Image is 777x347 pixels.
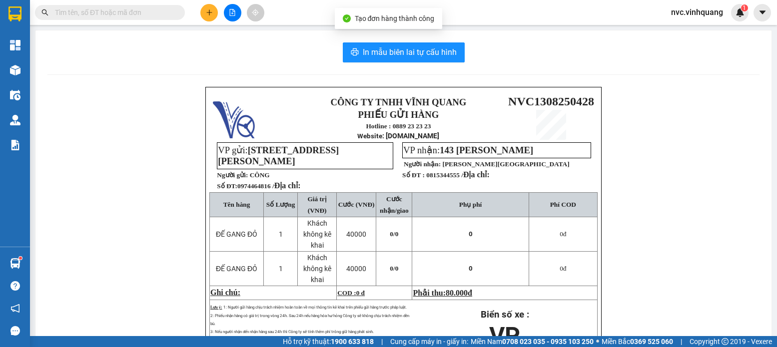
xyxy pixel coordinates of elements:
[98,21,179,32] strong: PHIẾU GỬI HÀNG
[502,338,594,346] strong: 0708 023 035 - 0935 103 250
[279,230,283,238] span: 1
[363,46,457,58] span: In mẫu biên lai tự cấu hình
[106,34,171,41] strong: Hotline : 0889 23 23 23
[722,338,729,345] span: copyright
[210,288,240,297] span: Ghi chú:
[10,258,20,269] img: warehouse-icon
[213,96,255,138] img: logo
[8,6,21,21] img: logo-vxr
[10,140,20,150] img: solution-icon
[10,304,20,313] span: notification
[10,115,20,125] img: warehouse-icon
[402,171,425,179] strong: Số ĐT :
[330,97,466,107] strong: CÔNG TY TNHH VĨNH QUANG
[10,40,20,50] img: dashboard-icon
[380,195,409,214] span: Cước nhận/giao
[338,201,375,208] span: Cước (VNĐ)
[596,340,599,344] span: ⚪️
[217,182,300,190] strong: Số ĐT:
[357,132,382,140] span: Website
[10,65,20,75] img: warehouse-icon
[206,9,213,16] span: plus
[93,43,184,53] strong: : [DOMAIN_NAME]
[71,9,207,19] strong: CÔNG TY TNHH VĨNH QUANG
[346,265,366,273] span: 40000
[560,230,563,238] span: 0
[390,265,398,272] span: 0/
[283,336,374,347] span: Hỗ trợ kỹ thuật:
[279,265,283,273] span: 1
[274,181,301,190] span: Địa chỉ:
[216,265,257,273] span: ĐẾ GANG ĐỎ
[266,201,295,208] span: Số Lượng
[55,7,173,18] input: Tìm tên, số ĐT hoặc mã đơn
[229,9,236,16] span: file-add
[560,265,563,272] span: 0
[6,9,48,51] img: logo
[237,182,301,190] span: 0974464816 /
[303,254,331,284] span: Khách không kê khai
[346,230,366,238] span: 40000
[247,4,264,21] button: aim
[210,314,409,326] span: 2: Phiếu nhận hàng có giá trị trong vòng 24h. Sau 24h nếu hàng hóa hư hỏng Công ty sẽ không chịu ...
[218,145,339,166] span: VP gửi:
[758,8,767,17] span: caret-down
[463,170,490,179] span: Địa chỉ:
[442,160,569,168] span: [PERSON_NAME][GEOGRAPHIC_DATA]
[343,14,351,22] span: check-circle
[337,289,365,297] span: COD :
[560,230,566,238] span: đ
[252,9,259,16] span: aim
[366,122,431,130] strong: Hotline : 0889 23 23 23
[395,230,399,238] span: 0
[404,160,441,168] strong: Người nhận:
[10,281,20,291] span: question-circle
[741,4,748,11] sup: 1
[216,230,257,238] span: ĐẾ GANG ĐỎ
[356,289,365,297] span: 0 đ
[11,58,132,79] span: VP gửi:
[210,305,222,310] span: Lưu ý:
[390,336,468,347] span: Cung cấp máy in - giấy in:
[469,265,473,272] span: 0
[331,338,374,346] strong: 1900 633 818
[508,95,594,108] span: NVC1308250428
[358,109,439,120] strong: PHIẾU GỬI HÀNG
[218,145,339,166] span: [STREET_ADDRESS][PERSON_NAME]
[381,336,383,347] span: |
[743,4,746,11] span: 1
[390,230,398,238] span: 0/
[223,201,250,208] span: Tên hàng
[736,8,745,17] img: icon-new-feature
[602,336,673,347] span: Miền Bắc
[217,171,248,179] strong: Người gửi:
[210,330,374,334] span: 3: Nếu người nhận đến nhận hàng sau 24h thì Công ty sẽ tính thêm phí trông giữ hàng phát sinh.
[11,58,132,79] span: [STREET_ADDRESS][PERSON_NAME]
[10,326,20,336] span: message
[446,289,468,297] span: 80.000
[459,201,482,208] span: Phụ phí
[481,309,529,320] strong: Biển số xe :
[469,230,473,238] span: 0
[550,201,576,208] span: Phí COD
[468,289,472,297] span: đ
[663,6,731,18] span: nvc.vinhquang
[303,219,331,249] span: Khách không kê khai
[307,195,326,214] span: Giá trị (VNĐ)
[250,171,270,179] span: CÔNG
[413,289,472,297] span: Phải thu:
[440,145,533,155] span: 143 [PERSON_NAME]
[357,132,439,140] strong: : [DOMAIN_NAME]
[19,257,22,260] sup: 1
[10,90,20,100] img: warehouse-icon
[471,336,594,347] span: Miền Nam
[403,145,533,155] span: VP nhận:
[395,265,399,272] span: 0
[351,48,359,57] span: printer
[681,336,682,347] span: |
[41,9,48,16] span: search
[560,265,566,272] span: đ
[224,4,241,21] button: file-add
[754,4,771,21] button: caret-down
[223,305,407,310] span: 1: Người gửi hàng chịu trách nhiệm hoàn toàn về mọi thông tin kê khai trên phiếu gửi hàng trước p...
